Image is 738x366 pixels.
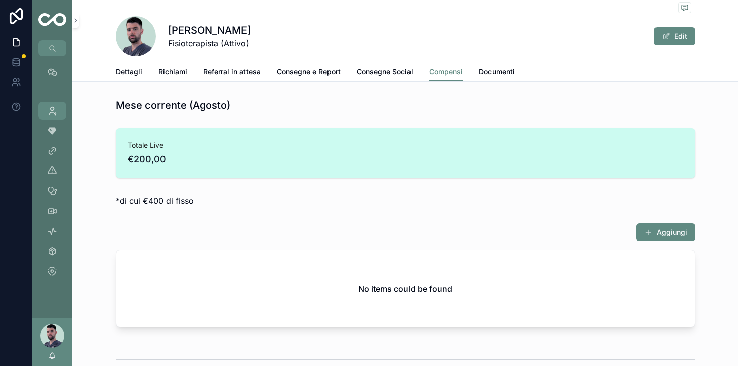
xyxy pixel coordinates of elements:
[479,63,515,83] a: Documenti
[158,63,187,83] a: Richiami
[38,13,66,28] img: App logo
[358,283,452,295] h2: No items could be found
[158,67,187,77] span: Richiami
[277,63,341,83] a: Consegne e Report
[636,223,695,241] button: Aggiungi
[116,196,194,206] span: *di cui €400 di fisso
[479,67,515,77] span: Documenti
[357,63,413,83] a: Consegne Social
[168,37,251,49] span: Fisioterapista (Attivo)
[429,63,463,82] a: Compensi
[32,56,72,294] div: scrollable content
[203,67,261,77] span: Referral in attesa
[429,67,463,77] span: Compensi
[116,67,142,77] span: Dettagli
[277,67,341,77] span: Consegne e Report
[357,67,413,77] span: Consegne Social
[116,63,142,83] a: Dettagli
[128,152,683,166] span: €200,00
[116,98,230,112] h1: Mese corrente (Agosto)
[128,140,683,150] span: Totale Live
[203,63,261,83] a: Referral in attesa
[168,23,251,37] h1: [PERSON_NAME]
[654,27,695,45] button: Edit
